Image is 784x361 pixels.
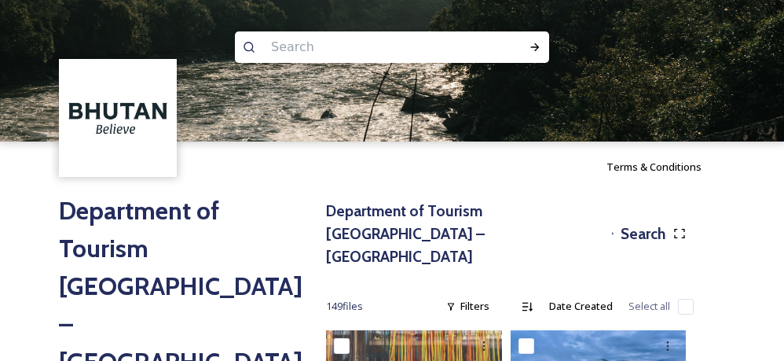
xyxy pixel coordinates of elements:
span: Terms & Conditions [606,160,702,174]
a: Terms & Conditions [606,157,725,176]
div: Filters [438,291,497,322]
span: 149 file s [326,299,363,314]
span: Select all [628,299,670,314]
div: Date Created [541,291,621,322]
img: BT_Logo_BB_Lockup_CMYK_High%2520Res.jpg [61,61,175,175]
h3: Search [621,223,665,245]
h3: Department of Tourism [GEOGRAPHIC_DATA] – [GEOGRAPHIC_DATA] [326,200,605,267]
input: Search [263,30,478,64]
